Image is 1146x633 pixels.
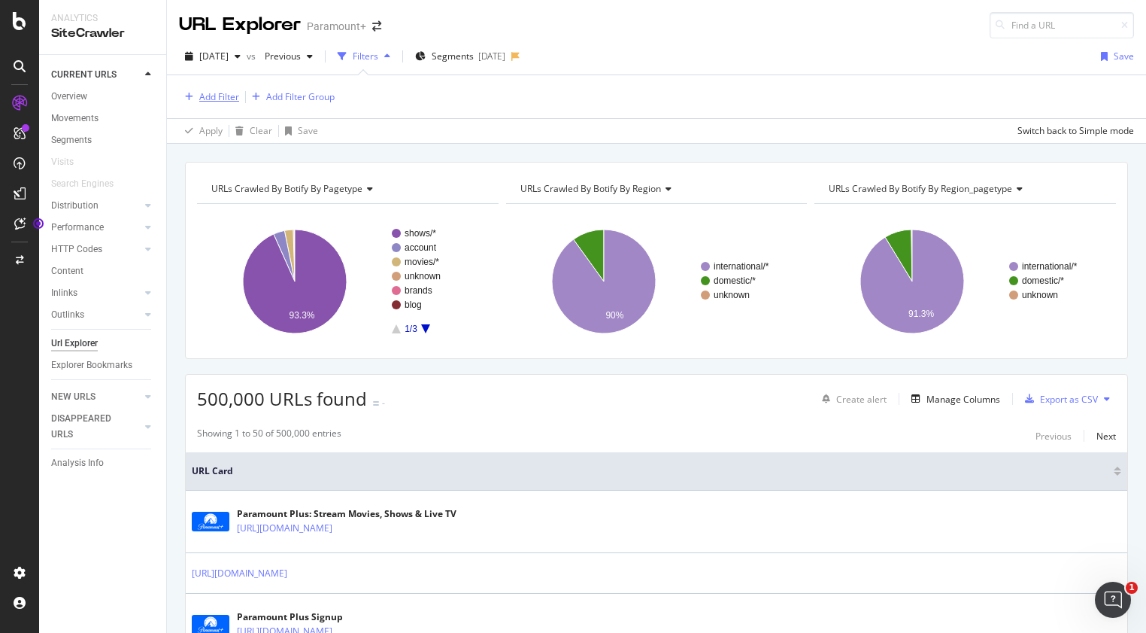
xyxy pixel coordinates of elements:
[51,307,141,323] a: Outlinks
[1035,430,1072,443] div: Previous
[51,176,114,192] div: Search Engines
[1011,119,1134,143] button: Switch back to Simple mode
[237,521,332,536] a: [URL][DOMAIN_NAME]
[51,455,104,471] div: Analysis Info
[192,464,1110,478] span: URL Card
[517,177,794,201] h4: URLs Crawled By Botify By region
[179,119,223,143] button: Apply
[353,50,378,62] div: Filters
[382,397,385,409] div: -
[208,177,485,201] h4: URLs Crawled By Botify By pagetype
[259,44,319,68] button: Previous
[51,263,83,279] div: Content
[179,88,239,106] button: Add Filter
[520,182,661,195] span: URLs Crawled By Botify By region
[298,124,318,137] div: Save
[332,44,396,68] button: Filters
[199,124,223,137] div: Apply
[51,411,141,443] a: DISAPPEARED URLS
[829,182,1012,195] span: URLs Crawled By Botify By region_pagetype
[51,336,156,351] a: Url Explorer
[197,427,341,445] div: Showing 1 to 50 of 500,000 entries
[372,21,381,32] div: arrow-right-arrow-left
[1096,430,1116,443] div: Next
[51,176,129,192] a: Search Engines
[51,358,132,373] div: Explorer Bookmarks
[1017,124,1134,137] div: Switch back to Simple mode
[405,285,432,296] text: brands
[409,44,511,68] button: Segments[DATE]
[51,67,141,83] a: CURRENT URLS
[179,44,247,68] button: [DATE]
[192,566,287,581] a: [URL][DOMAIN_NAME]
[192,512,229,531] img: main image
[51,358,156,373] a: Explorer Bookmarks
[908,309,934,319] text: 91.3%
[51,198,99,214] div: Distribution
[926,393,1000,406] div: Manage Columns
[816,387,887,411] button: Create alert
[51,89,156,105] a: Overview
[714,261,769,272] text: international/*
[405,242,437,253] text: account
[1019,387,1098,411] button: Export as CSV
[605,310,623,321] text: 90%
[51,132,156,148] a: Segments
[714,290,750,300] text: unknown
[405,257,439,267] text: movies/*
[51,67,117,83] div: CURRENT URLS
[405,271,441,282] text: unknown
[1022,275,1064,286] text: domestic/*
[405,228,436,239] text: shows/*
[32,217,45,230] div: Tooltip anchor
[51,336,98,351] div: Url Explorer
[1126,582,1138,594] span: 1
[51,111,156,126] a: Movements
[990,12,1134,38] input: Find a URL
[51,307,84,323] div: Outlinks
[1022,290,1058,300] text: unknown
[51,263,156,279] a: Content
[51,242,141,257] a: HTTP Codes
[229,119,272,143] button: Clear
[432,50,474,62] span: Segments
[1096,427,1116,445] button: Next
[51,25,154,42] div: SiteCrawler
[1035,427,1072,445] button: Previous
[179,12,301,38] div: URL Explorer
[197,216,495,347] svg: A chart.
[199,50,229,62] span: 2025 Sep. 15th
[51,455,156,471] a: Analysis Info
[405,300,422,310] text: blog
[51,220,141,236] a: Performance
[246,88,335,106] button: Add Filter Group
[279,119,318,143] button: Save
[266,90,335,103] div: Add Filter Group
[826,177,1102,201] h4: URLs Crawled By Botify By region_pagetype
[1095,582,1131,618] iframe: Intercom live chat
[247,50,259,62] span: vs
[289,310,314,321] text: 93.3%
[51,389,95,405] div: NEW URLS
[1095,44,1134,68] button: Save
[51,154,74,170] div: Visits
[1114,50,1134,62] div: Save
[836,393,887,406] div: Create alert
[714,275,756,286] text: domestic/*
[51,89,87,105] div: Overview
[51,285,141,301] a: Inlinks
[51,111,99,126] div: Movements
[51,242,102,257] div: HTTP Codes
[51,198,141,214] a: Distribution
[51,220,104,236] div: Performance
[199,90,239,103] div: Add Filter
[237,610,398,624] div: Paramount Plus Signup
[373,401,379,406] img: Equal
[506,216,804,347] svg: A chart.
[259,50,301,62] span: Previous
[51,411,127,443] div: DISAPPEARED URLS
[814,216,1112,347] svg: A chart.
